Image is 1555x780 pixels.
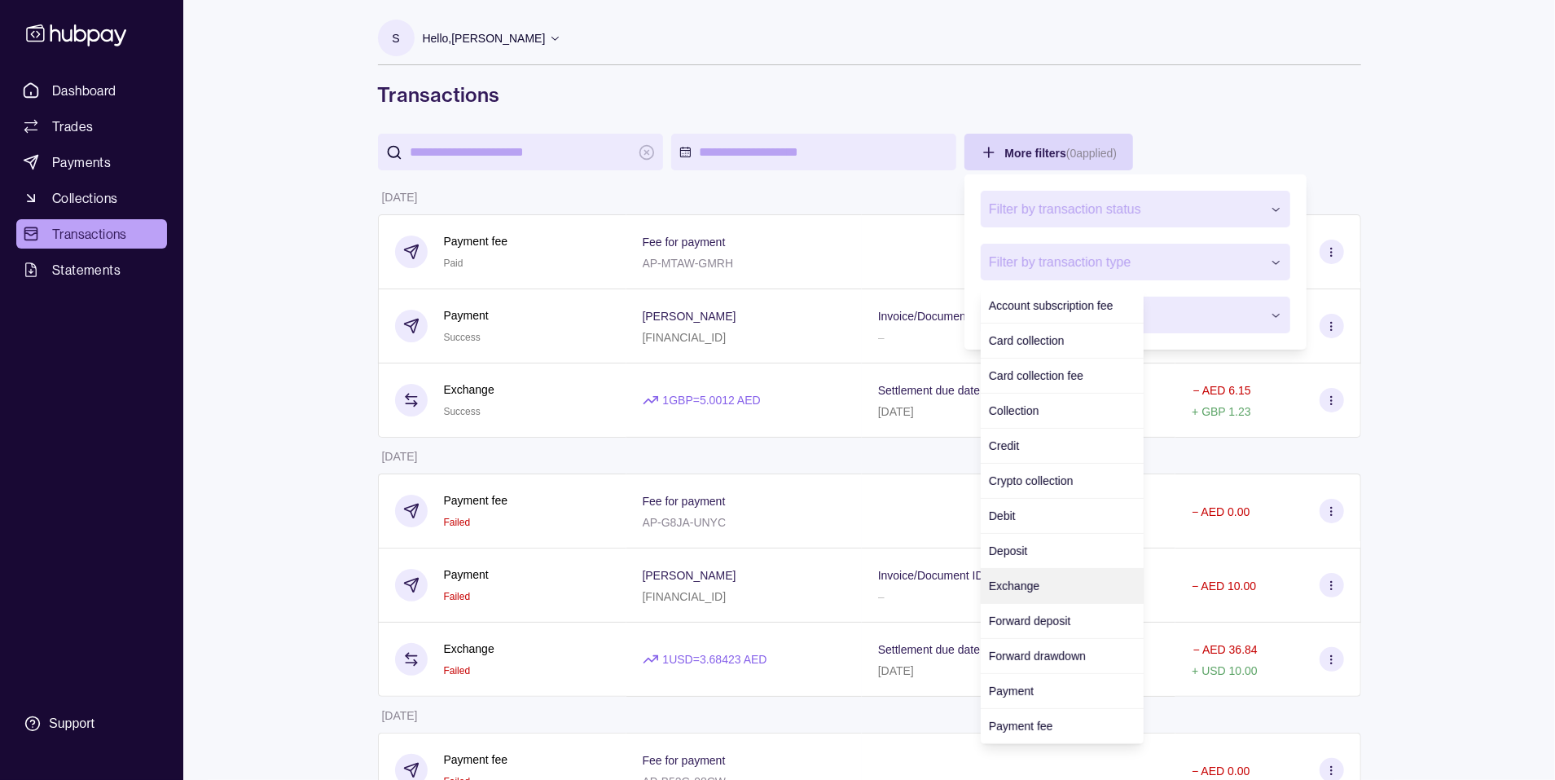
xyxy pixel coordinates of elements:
[989,579,1039,593] span: Exchange
[989,439,1019,452] span: Credit
[989,299,1114,312] span: Account subscription fee
[989,404,1039,417] span: Collection
[989,685,1034,698] span: Payment
[989,369,1083,382] span: Card collection fee
[989,334,1065,347] span: Card collection
[989,509,1016,522] span: Debit
[989,544,1027,557] span: Deposit
[989,650,1086,663] span: Forward drawdown
[989,615,1070,628] span: Forward deposit
[989,474,1074,487] span: Crypto collection
[989,720,1053,733] span: Payment fee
